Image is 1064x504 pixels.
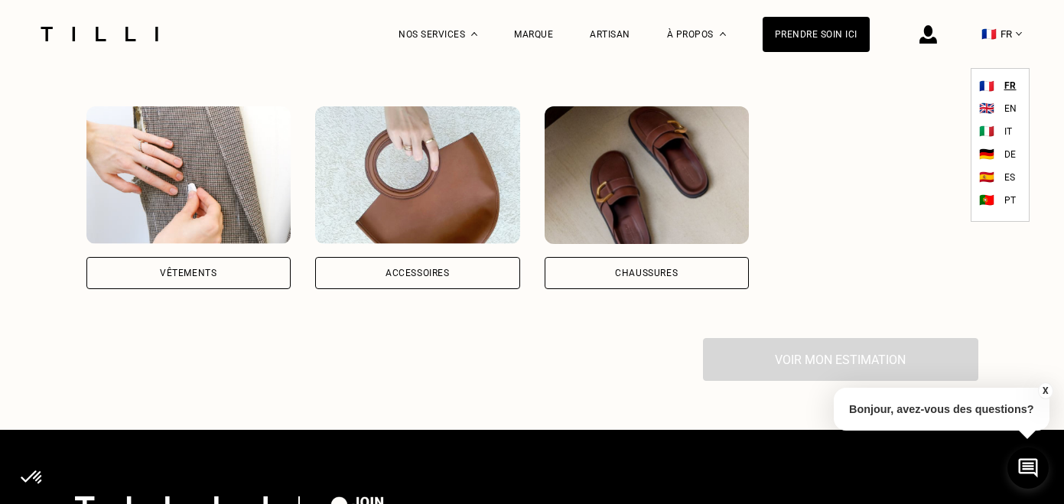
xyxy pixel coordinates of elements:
[979,124,994,138] span: 🇮🇹
[1001,145,1020,164] a: DE
[471,32,477,36] img: Menu déroulant
[979,193,994,207] span: 🇵🇹
[1037,382,1053,399] button: X
[763,17,870,52] a: Prendre soin ici
[981,27,997,41] span: 🇫🇷
[979,170,994,184] span: 🇪🇸
[834,388,1049,431] p: Bonjour, avez-vous des questions?
[1001,122,1017,141] a: IT
[1001,99,1021,118] a: EN
[315,106,520,244] img: Accessoires
[1004,195,1017,206] span: PT
[1016,32,1022,36] img: menu déroulant
[86,106,291,244] img: Vêtements
[979,101,994,115] span: 🇬🇧
[160,268,216,278] div: Vêtements
[1004,149,1017,160] span: DE
[1001,167,1020,187] a: ES
[1004,126,1013,137] span: IT
[979,79,994,93] span: 🇫🇷
[1001,190,1020,210] a: PT
[1004,103,1017,114] span: EN
[35,27,164,41] img: Logo du service de couturière Tilli
[919,25,937,44] img: icône connexion
[979,147,994,161] span: 🇩🇪
[720,32,726,36] img: Menu déroulant à propos
[386,268,450,278] div: Accessoires
[514,29,553,40] a: Marque
[1004,172,1016,183] span: ES
[1004,76,1017,95] a: FR
[545,106,750,244] img: Chaussures
[590,29,630,40] a: Artisan
[615,268,678,278] div: Chaussures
